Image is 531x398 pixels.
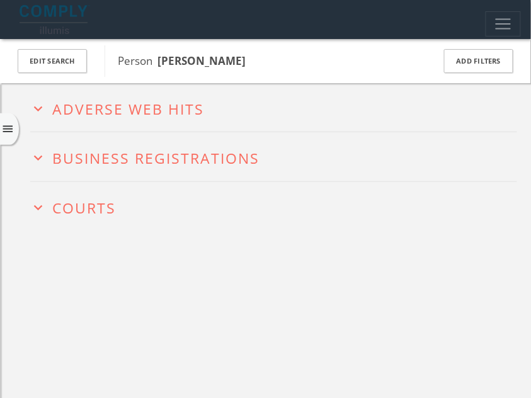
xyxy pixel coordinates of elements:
[30,147,517,166] button: expand_moreBusiness Registrations
[118,54,246,68] span: Person
[486,11,521,37] button: Toggle navigation
[30,196,517,216] button: expand_moreCourts
[20,5,90,34] img: illumis
[53,99,205,119] span: Adverse Web Hits
[53,148,260,168] span: Business Registrations
[1,123,14,136] i: menu
[30,199,47,216] i: expand_more
[30,100,47,117] i: expand_more
[444,49,513,74] button: Add Filters
[53,198,117,218] span: Courts
[30,98,517,117] button: expand_moreAdverse Web Hits
[18,49,87,74] button: Edit Search
[157,54,246,68] b: [PERSON_NAME]
[30,149,47,166] i: expand_more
